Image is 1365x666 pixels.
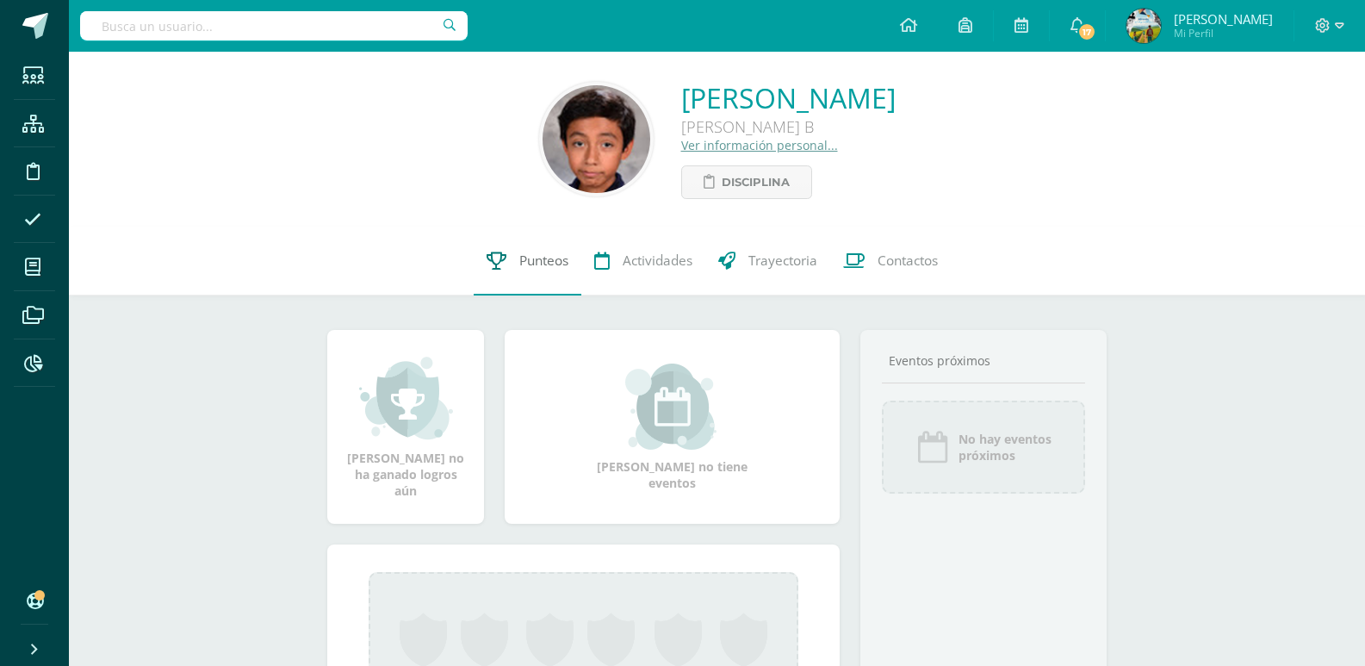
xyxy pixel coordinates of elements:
img: 4be800694987a825e8164231bab82073.png [543,85,650,193]
div: [PERSON_NAME] no ha ganado logros aún [344,355,467,499]
span: No hay eventos próximos [959,431,1052,464]
img: event_small.png [625,364,719,450]
a: Ver información personal... [681,137,838,153]
img: 68dc05d322f312bf24d9602efa4c3a00.png [1126,9,1161,43]
a: Actividades [581,227,705,296]
span: Disciplina [722,166,790,198]
span: Mi Perfil [1174,26,1273,40]
span: [PERSON_NAME] [1174,10,1273,28]
img: event_icon.png [915,430,950,464]
a: Disciplina [681,165,812,199]
input: Busca un usuario... [80,11,468,40]
a: [PERSON_NAME] [681,79,896,116]
span: 17 [1077,22,1096,41]
div: [PERSON_NAME] B [681,116,896,137]
img: achievement_small.png [359,355,453,441]
span: Punteos [519,252,568,270]
span: Trayectoria [748,252,817,270]
a: Trayectoria [705,227,830,296]
div: [PERSON_NAME] no tiene eventos [586,364,759,491]
div: Eventos próximos [882,352,1085,369]
span: Contactos [878,252,938,270]
a: Punteos [474,227,581,296]
span: Actividades [623,252,692,270]
a: Contactos [830,227,951,296]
